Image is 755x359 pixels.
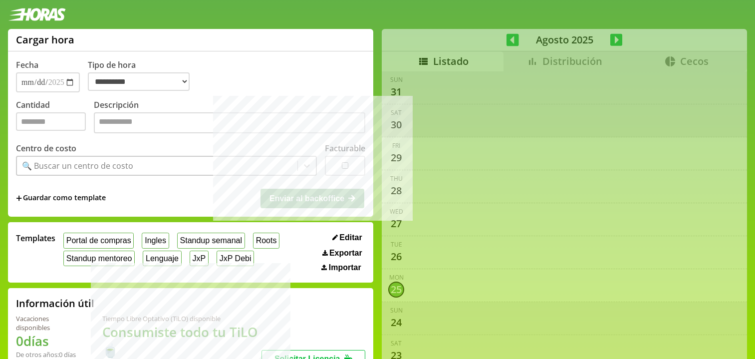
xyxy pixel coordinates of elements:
[16,193,22,204] span: +
[16,233,55,244] span: Templates
[16,332,78,350] h1: 0 días
[329,249,362,258] span: Exportar
[217,251,254,266] button: JxP Debi
[16,314,78,332] div: Vacaciones disponibles
[16,59,38,70] label: Fecha
[102,323,261,359] h1: Consumiste todo tu TiLO 🍵
[325,143,365,154] label: Facturable
[16,193,106,204] span: +Guardar como template
[94,99,365,136] label: Descripción
[22,160,133,171] div: 🔍 Buscar un centro de costo
[16,112,86,131] input: Cantidad
[16,350,78,359] div: De otros años: 0 días
[319,248,365,258] button: Exportar
[88,59,198,92] label: Tipo de hora
[16,33,74,46] h1: Cargar hora
[16,99,94,136] label: Cantidad
[142,233,169,248] button: Ingles
[16,143,76,154] label: Centro de costo
[88,72,190,91] select: Tipo de hora
[63,251,135,266] button: Standup mentoreo
[190,251,209,266] button: JxP
[339,233,362,242] span: Editar
[16,297,94,310] h2: Información útil
[329,233,365,243] button: Editar
[329,263,361,272] span: Importar
[94,112,365,133] textarea: Descripción
[177,233,245,248] button: Standup semanal
[143,251,181,266] button: Lenguaje
[8,8,66,21] img: logotipo
[63,233,134,248] button: Portal de compras
[102,314,261,323] div: Tiempo Libre Optativo (TiLO) disponible
[253,233,279,248] button: Roots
